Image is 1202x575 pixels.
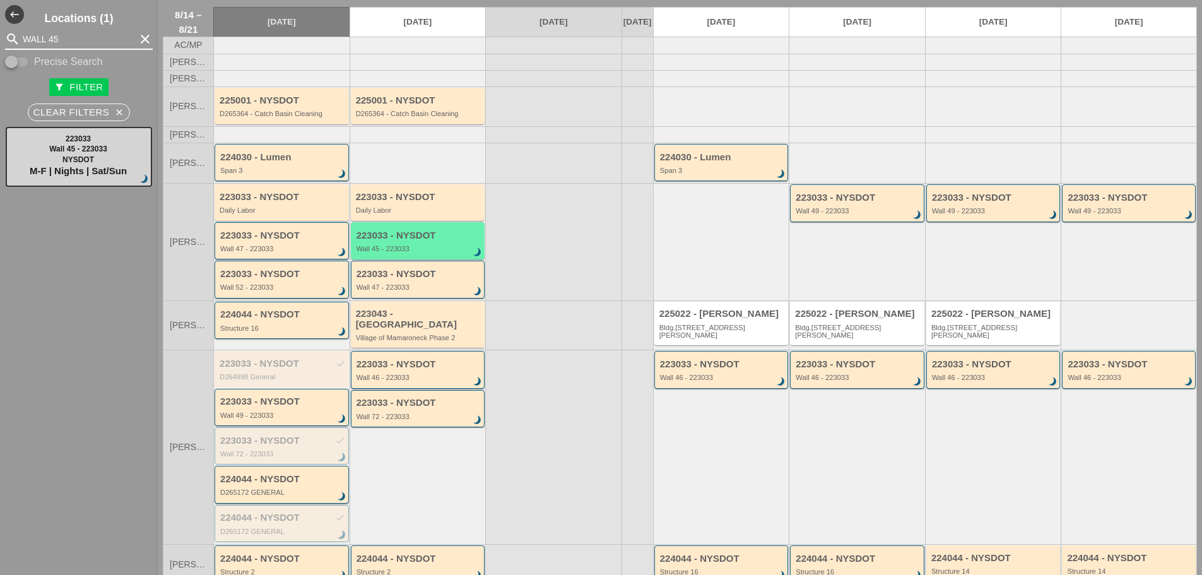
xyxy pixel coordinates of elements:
[220,359,346,369] div: 223033 - NYSDOT
[170,158,207,168] span: [PERSON_NAME]
[931,309,1058,319] div: 225022 - [PERSON_NAME]
[1068,207,1192,215] div: Wall 49 - 223033
[796,374,921,381] div: Wall 46 - 223033
[220,167,345,174] div: Span 3
[774,375,788,389] i: brightness_3
[220,436,345,446] div: 223033 - NYSDOT
[486,8,622,37] a: [DATE]
[471,246,485,259] i: brightness_3
[660,374,785,381] div: Wall 46 - 223033
[1047,375,1061,389] i: brightness_3
[356,398,481,408] div: 223033 - NYSDOT
[170,237,207,247] span: [PERSON_NAME]
[931,553,1058,564] div: 224044 - NYSDOT
[659,309,786,319] div: 225022 - [PERSON_NAME]
[174,40,202,50] span: AC/MP
[49,78,108,96] button: Filter
[356,554,481,564] div: 224044 - NYSDOT
[49,145,107,153] span: Wall 45 - 223033
[356,283,481,291] div: Wall 47 - 223033
[1061,8,1196,37] a: [DATE]
[220,554,345,564] div: 224044 - NYSDOT
[5,32,20,47] i: search
[170,102,207,111] span: [PERSON_NAME]
[28,104,131,121] button: Clear Filters
[660,152,785,163] div: 224030 - Lumen
[220,110,346,117] div: D265364 - Catch Basin Cleaning
[220,513,345,523] div: 224044 - NYSDOT
[335,168,349,182] i: brightness_3
[335,285,349,299] i: brightness_3
[356,413,481,420] div: Wall 72 - 223033
[789,8,925,37] a: [DATE]
[62,155,94,164] span: NYSDOT
[932,207,1057,215] div: Wall 49 - 223033
[796,554,921,564] div: 224044 - NYSDOT
[335,436,345,446] i: check
[5,5,24,24] i: west
[54,82,64,92] i: filter_alt
[1068,193,1192,203] div: 223033 - NYSDOT
[659,324,786,340] div: Bldg.1062 St Johns Place
[214,8,350,37] a: [DATE]
[356,230,481,241] div: 223033 - NYSDOT
[356,359,481,370] div: 223033 - NYSDOT
[932,359,1057,370] div: 223033 - NYSDOT
[796,359,921,370] div: 223033 - NYSDOT
[220,152,345,163] div: 224030 - Lumen
[660,359,785,370] div: 223033 - NYSDOT
[774,168,788,182] i: brightness_3
[796,207,921,215] div: Wall 49 - 223033
[654,8,789,37] a: [DATE]
[220,474,345,485] div: 224044 - NYSDOT
[335,451,349,465] i: brightness_3
[910,208,924,222] i: brightness_3
[1067,553,1193,564] div: 224044 - NYSDOT
[220,450,345,458] div: Wall 72 - 223033
[335,412,349,426] i: brightness_3
[1068,374,1192,381] div: Wall 46 - 223033
[170,321,207,330] span: [PERSON_NAME]
[30,165,127,176] span: M-F | Nights | Sat/Sun
[114,107,124,117] i: close
[356,374,481,381] div: Wall 46 - 223033
[1067,567,1193,575] div: Structure 14
[5,5,24,24] button: Shrink Sidebar
[471,413,485,427] i: brightness_3
[220,412,345,419] div: Wall 49 - 223033
[335,528,349,542] i: brightness_3
[170,130,207,139] span: [PERSON_NAME]
[660,167,785,174] div: Span 3
[33,105,125,120] div: Clear Filters
[34,56,103,68] label: Precise Search
[795,324,921,340] div: Bldg.1062 St Johns Place
[220,230,345,241] div: 223033 - NYSDOT
[54,80,103,95] div: Filter
[795,309,921,319] div: 225022 - [PERSON_NAME]
[220,309,345,320] div: 224044 - NYSDOT
[170,57,207,67] span: [PERSON_NAME]
[1068,359,1192,370] div: 223033 - NYSDOT
[910,375,924,389] i: brightness_3
[220,269,345,280] div: 223033 - NYSDOT
[170,74,207,83] span: [PERSON_NAME]
[926,8,1061,37] a: [DATE]
[220,528,345,535] div: D265172 GENERAL
[335,490,349,504] i: brightness_3
[931,324,1058,340] div: Bldg.1062 St Johns Place
[220,206,346,214] div: Daily Labor
[796,193,921,203] div: 223033 - NYSDOT
[335,513,345,523] i: check
[660,554,785,564] div: 224044 - NYSDOT
[220,192,346,203] div: 223033 - NYSDOT
[356,309,482,329] div: 223043 - [GEOGRAPHIC_DATA]
[1182,375,1196,389] i: brightness_3
[356,110,482,117] div: D265364 - Catch Basin Cleaning
[23,29,135,49] input: Search
[356,334,482,341] div: Village of Mamaroneck Phase 2
[356,192,482,203] div: 223033 - NYSDOT
[335,325,349,339] i: brightness_3
[1182,208,1196,222] i: brightness_3
[471,285,485,299] i: brightness_3
[170,442,207,452] span: [PERSON_NAME]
